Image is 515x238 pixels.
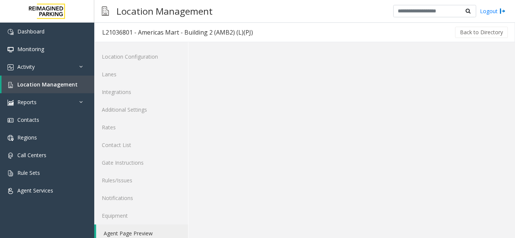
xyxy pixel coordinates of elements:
[94,83,188,101] a: Integrations
[2,76,94,93] a: Location Management
[94,136,188,154] a: Contact List
[8,170,14,176] img: 'icon'
[500,7,506,15] img: logout
[8,82,14,88] img: 'icon'
[102,2,109,20] img: pageIcon
[17,28,44,35] span: Dashboard
[113,2,216,20] h3: Location Management
[8,117,14,123] img: 'icon'
[17,99,37,106] span: Reports
[94,101,188,118] a: Additional Settings
[480,7,506,15] a: Logout
[94,65,188,83] a: Lanes
[17,116,39,123] span: Contacts
[455,27,508,38] button: Back to Directory
[94,154,188,171] a: Gate Instructions
[94,207,188,224] a: Equipment
[17,152,46,159] span: Call Centers
[8,100,14,106] img: 'icon'
[17,81,78,88] span: Location Management
[17,169,40,176] span: Rule Sets
[8,47,14,53] img: 'icon'
[102,27,253,37] div: L21036801 - Americas Mart - Building 2 (AMB2) (L)(PJ)
[17,63,35,70] span: Activity
[94,171,188,189] a: Rules/Issues
[8,29,14,35] img: 'icon'
[8,64,14,70] img: 'icon'
[17,45,44,53] span: Monitoring
[8,188,14,194] img: 'icon'
[94,48,188,65] a: Location Configuration
[17,134,37,141] span: Regions
[94,189,188,207] a: Notifications
[94,118,188,136] a: Rates
[8,153,14,159] img: 'icon'
[17,187,53,194] span: Agent Services
[8,135,14,141] img: 'icon'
